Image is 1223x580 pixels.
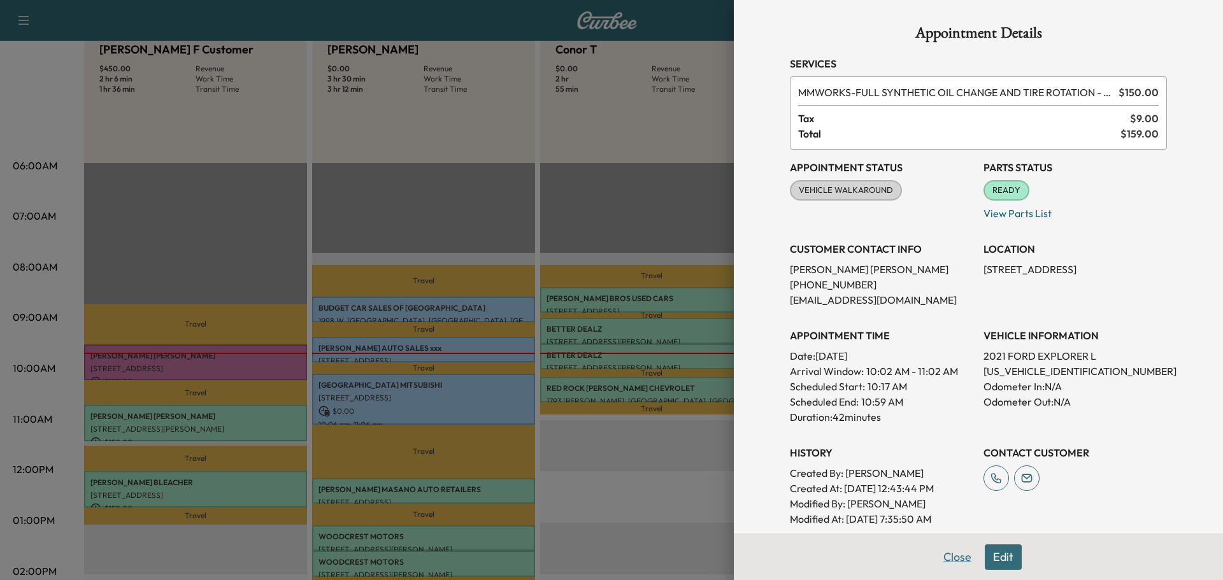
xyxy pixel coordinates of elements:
p: Odometer Out: N/A [983,394,1167,409]
h3: APPOINTMENT TIME [790,328,973,343]
span: VEHICLE WALKAROUND [791,184,901,197]
span: $ 159.00 [1120,126,1159,141]
p: [US_VEHICLE_IDENTIFICATION_NUMBER] [983,364,1167,379]
p: Arrival Window: [790,364,973,379]
p: Modified By : [PERSON_NAME] [790,496,973,511]
p: [PERSON_NAME] [PERSON_NAME] [790,262,973,277]
p: 2021 FORD EXPLORER L [983,348,1167,364]
h3: LOCATION [983,241,1167,257]
span: $ 150.00 [1119,85,1159,100]
h3: CONTACT CUSTOMER [983,445,1167,460]
h3: CUSTOMER CONTACT INFO [790,241,973,257]
span: Total [798,126,1120,141]
p: Date: [DATE] [790,348,973,364]
h3: VEHICLE INFORMATION [983,328,1167,343]
p: 10:59 AM [861,394,903,409]
h3: History [790,445,973,460]
p: [PHONE_NUMBER] [790,277,973,292]
p: Duration: 42 minutes [790,409,973,425]
h3: Services [790,56,1167,71]
p: 10:17 AM [868,379,907,394]
span: Tax [798,111,1130,126]
p: Modified At : [DATE] 7:35:50 AM [790,511,973,527]
p: [EMAIL_ADDRESS][DOMAIN_NAME] [790,292,973,308]
h3: Appointment Status [790,160,973,175]
button: Close [935,544,980,570]
p: View Parts List [983,201,1167,221]
p: Created By : [PERSON_NAME] [790,465,973,481]
p: Created At : [DATE] 12:43:44 PM [790,481,973,496]
h3: Parts Status [983,160,1167,175]
h1: Appointment Details [790,25,1167,46]
p: [STREET_ADDRESS] [983,262,1167,277]
p: Scheduled Start: [790,379,865,394]
span: FULL SYNTHETIC OIL CHANGE AND TIRE ROTATION - WORKS PACKAGE [798,85,1113,100]
p: Odometer In: N/A [983,379,1167,394]
p: Scheduled End: [790,394,859,409]
span: 10:02 AM - 11:02 AM [866,364,958,379]
span: $ 9.00 [1130,111,1159,126]
span: READY [985,184,1028,197]
button: Edit [985,544,1022,570]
